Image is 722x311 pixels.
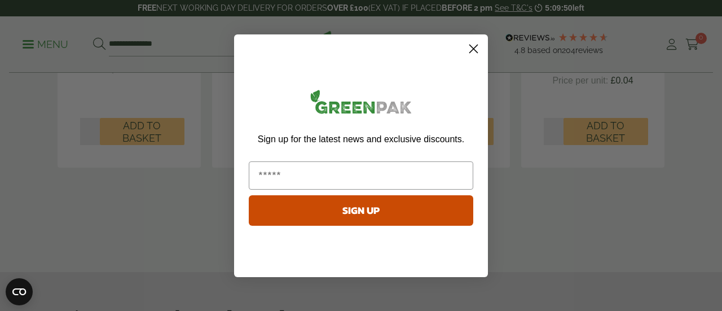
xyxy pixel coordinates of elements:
span: Sign up for the latest news and exclusive discounts. [258,134,464,144]
button: Close dialog [464,39,483,59]
button: Open CMP widget [6,278,33,305]
input: Email [249,161,473,190]
img: greenpak_logo [249,85,473,123]
button: SIGN UP [249,195,473,226]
